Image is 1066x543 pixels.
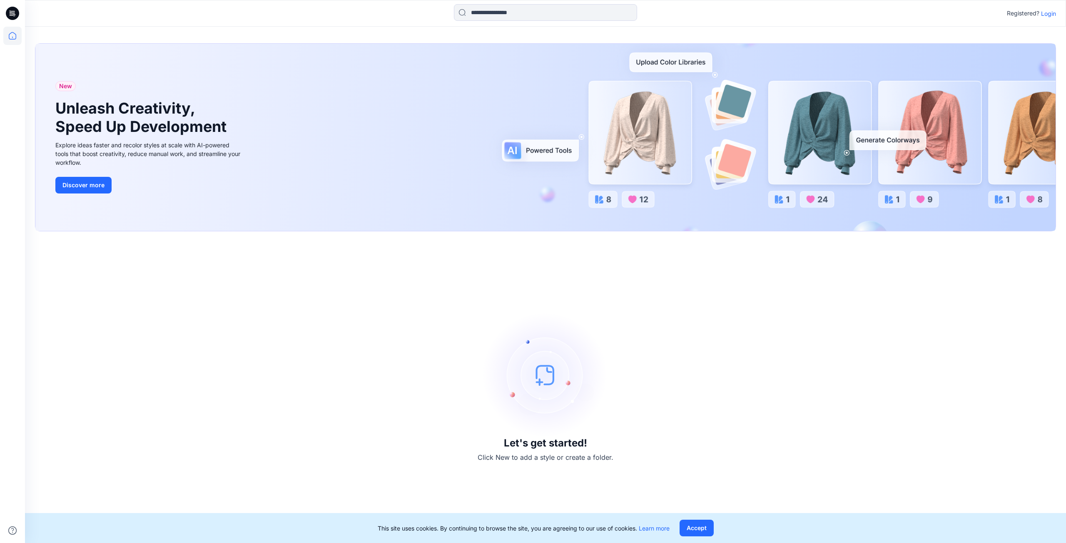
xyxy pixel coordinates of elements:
[478,452,613,462] p: Click New to add a style or create a folder.
[378,524,670,533] p: This site uses cookies. By continuing to browse the site, you are agreeing to our use of cookies.
[680,520,714,536] button: Accept
[1007,8,1039,18] p: Registered?
[1041,9,1056,18] p: Login
[483,312,608,437] img: empty-state-image.svg
[55,177,243,193] a: Discover more
[504,437,587,449] h3: Let's get started!
[55,99,230,135] h1: Unleash Creativity, Speed Up Development
[639,525,670,532] a: Learn more
[59,81,72,91] span: New
[55,141,243,167] div: Explore ideas faster and recolor styles at scale with AI-powered tools that boost creativity, red...
[55,177,112,193] button: Discover more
